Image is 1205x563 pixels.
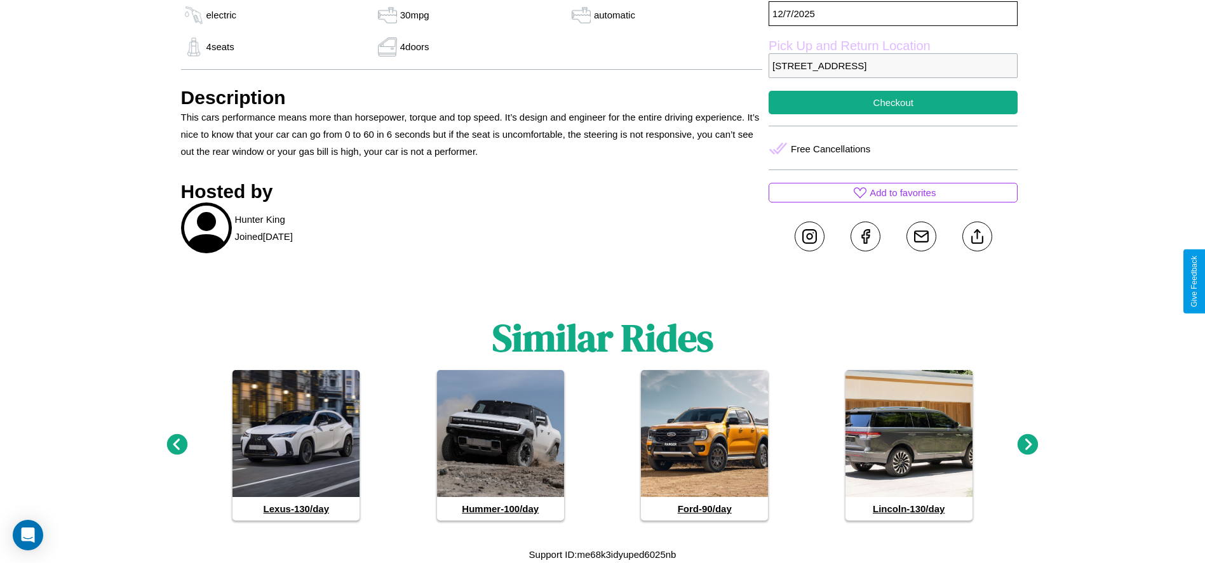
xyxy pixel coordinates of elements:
div: Open Intercom Messenger [13,520,43,550]
h3: Description [181,87,763,109]
p: Support ID: me68k3idyuped6025nb [529,546,677,563]
h4: Hummer - 100 /day [437,497,564,520]
h4: Lincoln - 130 /day [845,497,973,520]
p: 12 / 7 / 2025 [769,1,1018,26]
p: 30 mpg [400,6,429,23]
p: 4 seats [206,38,234,55]
button: Add to favorites [769,183,1018,202]
h4: Ford - 90 /day [641,497,768,520]
button: Checkout [769,91,1018,114]
img: gas [569,6,594,25]
p: Add to favorites [870,184,936,201]
img: gas [181,6,206,25]
img: gas [375,37,400,56]
p: 4 doors [400,38,429,55]
p: Joined [DATE] [235,228,293,245]
a: Ford-90/day [641,370,768,520]
h4: Lexus - 130 /day [232,497,360,520]
h3: Hosted by [181,181,763,202]
a: Lexus-130/day [232,370,360,520]
h1: Similar Rides [492,312,713,364]
p: Free Cancellations [791,140,870,157]
p: electric [206,6,237,23]
label: Pick Up and Return Location [769,39,1018,53]
p: Hunter King [235,211,285,228]
a: Lincoln-130/day [845,370,973,520]
div: Give Feedback [1190,256,1199,307]
p: This cars performance means more than horsepower, torque and top speed. It’s design and engineer ... [181,109,763,160]
p: [STREET_ADDRESS] [769,53,1018,78]
img: gas [181,37,206,56]
a: Hummer-100/day [437,370,564,520]
p: automatic [594,6,635,23]
img: gas [375,6,400,25]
